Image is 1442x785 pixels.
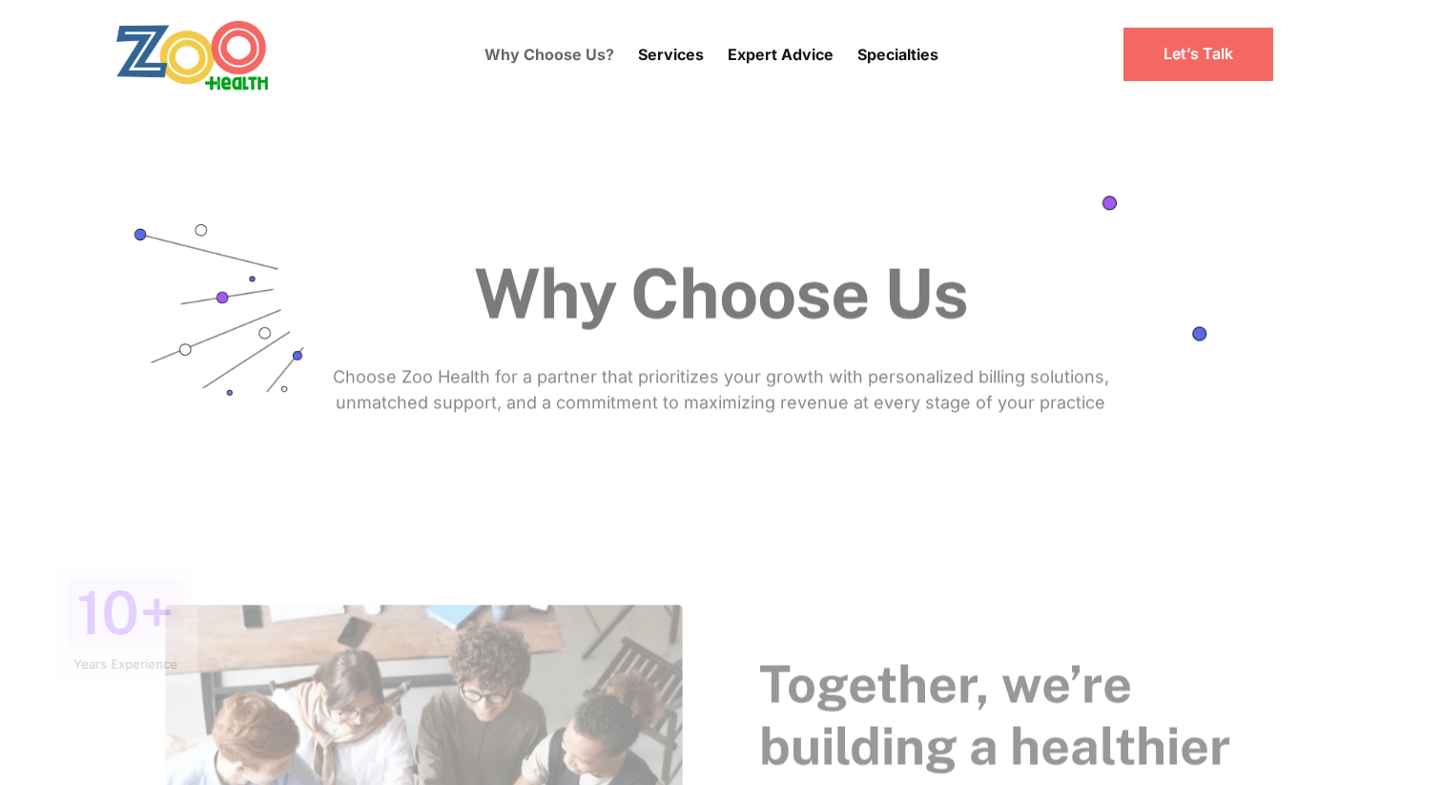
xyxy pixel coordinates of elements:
[484,28,614,81] a: Why Choose Us?
[474,257,968,332] h1: Why Choose Us
[67,578,183,648] div: 10+
[728,14,834,94] div: Expert Advice
[73,652,177,676] div: Years Experience
[115,19,320,91] a: home
[638,43,704,66] p: Services
[857,45,938,64] a: Specialties
[1122,26,1275,82] a: Let’s Talk
[728,33,834,75] a: Expert Advice
[728,43,834,66] p: Expert Advice
[312,364,1130,416] p: Choose Zoo Health for a partner that prioritizes your growth with personalized billing solutions,...
[638,14,704,94] div: Services
[857,14,938,94] div: Specialties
